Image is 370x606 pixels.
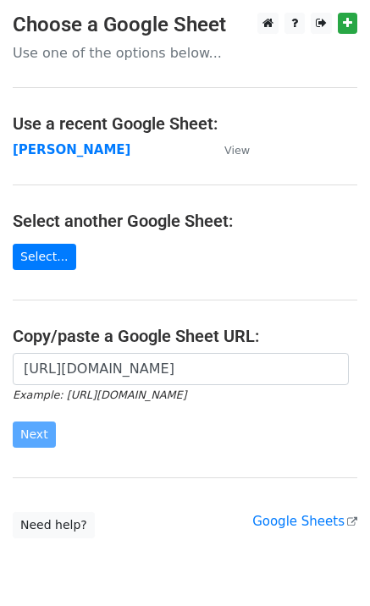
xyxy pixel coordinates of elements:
a: Google Sheets [252,514,357,529]
small: Example: [URL][DOMAIN_NAME] [13,388,186,401]
input: Paste your Google Sheet URL here [13,353,349,385]
a: [PERSON_NAME] [13,142,130,157]
a: View [207,142,250,157]
h4: Select another Google Sheet: [13,211,357,231]
a: Select... [13,244,76,270]
h3: Choose a Google Sheet [13,13,357,37]
a: Need help? [13,512,95,538]
h4: Use a recent Google Sheet: [13,113,357,134]
p: Use one of the options below... [13,44,357,62]
small: View [224,144,250,157]
input: Next [13,421,56,448]
h4: Copy/paste a Google Sheet URL: [13,326,357,346]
